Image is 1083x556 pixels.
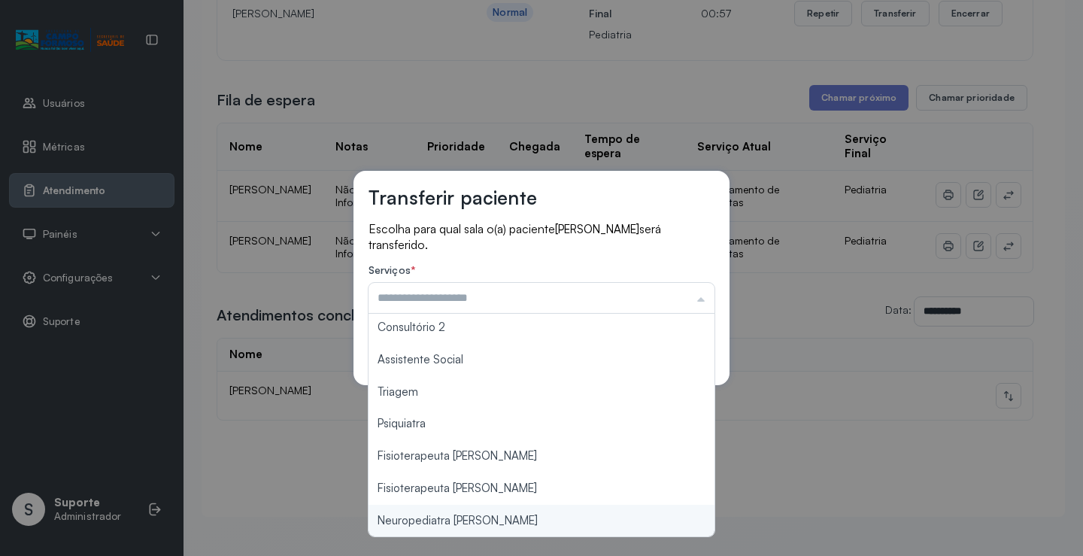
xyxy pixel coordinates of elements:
[369,186,537,209] h3: Transferir paciente
[369,221,714,252] p: Escolha para qual sala o(a) paciente será transferido.
[369,440,714,472] li: Fisioterapeuta [PERSON_NAME]
[369,311,714,344] li: Consultório 2
[555,222,639,236] span: [PERSON_NAME]
[369,344,714,376] li: Assistente Social
[369,263,411,276] span: Serviços
[369,408,714,440] li: Psiquiatra
[369,505,714,537] li: Neuropediatra [PERSON_NAME]
[369,472,714,505] li: Fisioterapeuta [PERSON_NAME]
[369,376,714,409] li: Triagem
